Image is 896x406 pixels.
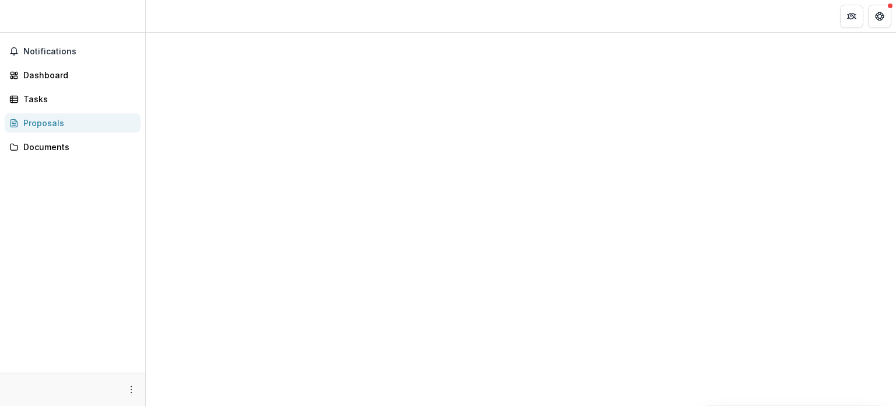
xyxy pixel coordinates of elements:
a: Proposals [5,113,141,133]
div: Documents [23,141,131,153]
a: Tasks [5,89,141,109]
div: Dashboard [23,69,131,81]
div: Tasks [23,93,131,105]
span: Notifications [23,47,136,57]
button: Partners [840,5,863,28]
a: Dashboard [5,65,141,85]
button: Notifications [5,42,141,61]
div: Proposals [23,117,131,129]
button: More [124,383,138,397]
button: Get Help [868,5,891,28]
a: Documents [5,137,141,157]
